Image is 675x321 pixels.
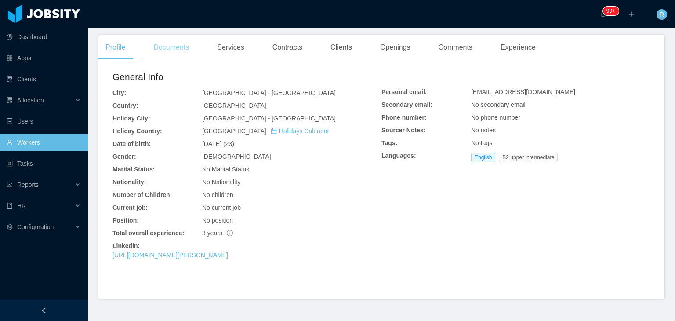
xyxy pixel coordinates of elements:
i: icon: plus [628,11,635,17]
div: Clients [323,35,359,60]
span: No secondary email [471,101,526,108]
b: Marital Status: [112,166,155,173]
b: Languages: [381,152,416,159]
b: Secondary email: [381,101,432,108]
span: Reports [17,181,39,188]
div: Services [210,35,251,60]
div: Profile [98,35,132,60]
a: [URL][DOMAIN_NAME][PERSON_NAME] [112,252,228,259]
span: R [660,9,664,20]
b: City: [112,89,126,96]
div: Contracts [265,35,309,60]
span: English [471,153,495,162]
span: B2 upper intermediate [499,153,558,162]
div: Documents [146,35,196,60]
b: Tags: [381,139,397,146]
b: Total overall experience: [112,230,184,237]
span: HR [17,202,26,209]
span: No current job [202,204,241,211]
b: Nationality: [112,179,146,186]
b: Holiday Country: [112,128,162,135]
b: Personal email: [381,88,427,95]
b: Date of birth: [112,140,151,147]
span: [DATE] (23) [202,140,234,147]
a: icon: robotUsers [7,113,81,130]
b: Country: [112,102,138,109]
div: Openings [373,35,417,60]
b: Position: [112,217,139,224]
i: icon: line-chart [7,182,13,188]
span: [DEMOGRAPHIC_DATA] [202,153,271,160]
span: [GEOGRAPHIC_DATA] [202,102,266,109]
span: No notes [471,127,496,134]
i: icon: setting [7,224,13,230]
a: icon: auditClients [7,70,81,88]
b: Sourcer Notes: [381,127,425,134]
span: No Marital Status [202,166,249,173]
i: icon: calendar [271,128,277,134]
b: Number of Children: [112,191,172,198]
b: Phone number: [381,114,427,121]
span: [GEOGRAPHIC_DATA] - [GEOGRAPHIC_DATA] [202,89,336,96]
b: Gender: [112,153,136,160]
a: icon: calendarHolidays Calendar [271,128,329,135]
span: Allocation [17,97,44,104]
i: icon: solution [7,97,13,103]
a: icon: pie-chartDashboard [7,28,81,46]
div: No tags [471,139,650,148]
h2: General Info [112,70,381,84]
i: icon: book [7,203,13,209]
a: icon: userWorkers [7,134,81,151]
a: icon: appstoreApps [7,49,81,67]
div: Experience [494,35,543,60]
b: Linkedin: [112,242,140,249]
span: Configuration [17,223,54,230]
i: icon: bell [600,11,606,17]
b: Holiday City: [112,115,150,122]
a: icon: profileTasks [7,155,81,172]
span: [GEOGRAPHIC_DATA] - [GEOGRAPHIC_DATA] [202,115,336,122]
sup: 237 [603,7,619,15]
span: No Nationality [202,179,240,186]
span: No position [202,217,233,224]
span: No children [202,191,233,198]
b: Current job: [112,204,148,211]
span: [GEOGRAPHIC_DATA] [202,128,329,135]
span: 3 years [202,230,233,237]
div: Comments [432,35,479,60]
span: No phone number [471,114,520,121]
span: [EMAIL_ADDRESS][DOMAIN_NAME] [471,88,575,95]
span: info-circle [227,230,233,236]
